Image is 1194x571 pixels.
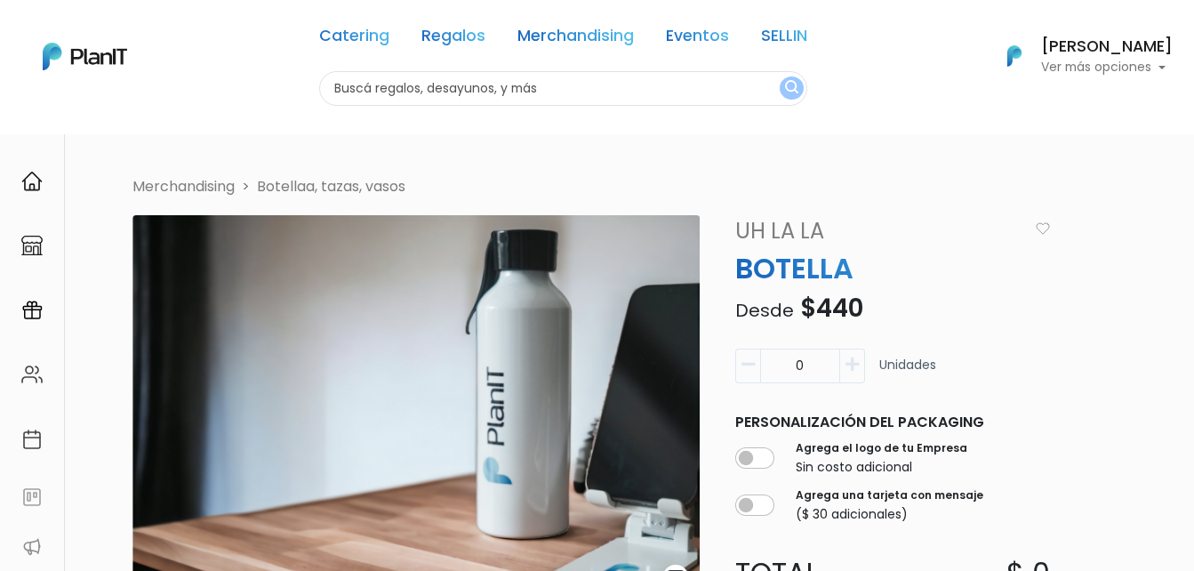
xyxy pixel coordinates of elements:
span: $440 [800,291,863,326]
input: Buscá regalos, desayunos, y más [319,71,807,106]
label: Agrega el logo de tu Empresa [796,440,967,456]
img: search_button-432b6d5273f82d61273b3651a40e1bd1b912527efae98b1b7a1b2c0702e16a8d.svg [785,80,798,97]
nav: breadcrumb [122,176,1131,201]
li: Merchandising [132,176,235,197]
img: people-662611757002400ad9ed0e3c099ab2801c6687ba6c219adb57efc949bc21e19d.svg [21,364,43,385]
span: Desde [735,298,794,323]
img: campaigns-02234683943229c281be62815700db0a1741e53638e28bf9629b52c665b00959.svg [21,300,43,321]
img: feedback-78b5a0c8f98aac82b08bfc38622c3050aee476f2c9584af64705fc4e61158814.svg [21,487,43,508]
a: Regalos [421,28,485,50]
img: marketplace-4ceaa7011d94191e9ded77b95e3339b90024bf715f7c57f8cf31f2d8c509eaba.svg [21,235,43,256]
a: Botellaa, tazas, vasos [257,176,405,197]
img: partners-52edf745621dab592f3b2c58e3bca9d71375a7ef29c3b500c9f145b62cc070d4.svg [21,536,43,558]
a: Eventos [666,28,729,50]
img: PlanIt Logo [995,36,1034,76]
p: Personalización del packaging [735,412,1050,433]
a: Merchandising [517,28,634,50]
img: home-e721727adea9d79c4d83392d1f703f7f8bce08238fde08b1acbfd93340b81755.svg [21,171,43,192]
img: heart_icon [1036,222,1050,235]
a: SELLIN [761,28,807,50]
img: PlanIt Logo [43,43,127,70]
label: Agrega una tarjeta con mensaje [796,487,983,503]
h6: [PERSON_NAME] [1041,39,1173,55]
a: Uh La La [725,215,1033,247]
p: Ver más opciones [1041,61,1173,74]
p: BOTELLA [725,247,1061,290]
button: PlanIt Logo [PERSON_NAME] Ver más opciones [984,33,1173,79]
img: calendar-87d922413cdce8b2cf7b7f5f62616a5cf9e4887200fb71536465627b3292af00.svg [21,429,43,450]
a: Catering [319,28,389,50]
p: ($ 30 adicionales) [796,505,983,524]
p: Sin costo adicional [796,458,967,477]
p: Unidades [879,356,936,390]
